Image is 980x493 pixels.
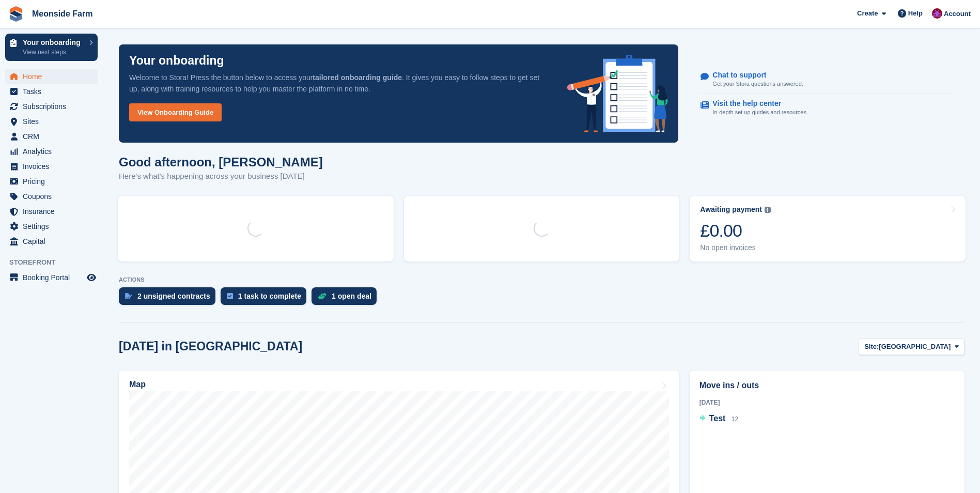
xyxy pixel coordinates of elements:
[23,270,85,285] span: Booking Portal
[699,398,955,407] div: [DATE]
[129,103,222,121] a: View Onboarding Guide
[23,144,85,159] span: Analytics
[5,270,98,285] a: menu
[5,34,98,61] a: Your onboarding View next steps
[5,189,98,204] a: menu
[313,73,402,82] strong: tailored onboarding guide
[5,234,98,249] a: menu
[312,287,382,310] a: 1 open deal
[23,129,85,144] span: CRM
[701,94,955,122] a: Visit the help center In-depth set up guides and resources.
[23,69,85,84] span: Home
[5,114,98,129] a: menu
[5,204,98,219] a: menu
[23,189,85,204] span: Coupons
[712,80,803,88] p: Get your Stora questions answered.
[857,8,878,19] span: Create
[221,287,312,310] a: 1 task to complete
[119,276,965,283] p: ACTIONS
[28,5,97,22] a: Meonside Farm
[5,69,98,84] a: menu
[765,207,771,213] img: icon-info-grey-7440780725fd019a000dd9b08b2336e03edf1995a4989e88bcd33f0948082b44.svg
[700,220,771,241] div: £0.00
[712,108,808,117] p: In-depth set up guides and resources.
[23,48,84,57] p: View next steps
[129,380,146,389] h2: Map
[879,342,951,352] span: [GEOGRAPHIC_DATA]
[23,219,85,234] span: Settings
[23,234,85,249] span: Capital
[23,114,85,129] span: Sites
[119,155,323,169] h1: Good afternoon, [PERSON_NAME]
[8,6,24,22] img: stora-icon-8386f47178a22dfd0bd8f6a31ec36ba5ce8667c1dd55bd0f319d3a0aa187defe.svg
[690,196,966,261] a: Awaiting payment £0.00 No open invoices
[709,414,726,423] span: Test
[5,99,98,114] a: menu
[5,84,98,99] a: menu
[567,55,668,132] img: onboarding-info-6c161a55d2c0e0a8cae90662b2fe09162a5109e8cc188191df67fb4f79e88e88.svg
[712,71,795,80] p: Chat to support
[859,338,965,356] button: Site: [GEOGRAPHIC_DATA]
[699,379,955,392] h2: Move ins / outs
[23,39,84,46] p: Your onboarding
[129,72,551,95] p: Welcome to Stora! Press the button below to access your . It gives you easy to follow steps to ge...
[699,412,739,426] a: Test 12
[944,9,971,19] span: Account
[732,415,738,423] span: 12
[23,204,85,219] span: Insurance
[227,293,233,299] img: task-75834270c22a3079a89374b754ae025e5fb1db73e45f91037f5363f120a921f8.svg
[318,292,326,300] img: deal-1b604bf984904fb50ccaf53a9ad4b4a5d6e5aea283cecdc64d6e3604feb123c2.svg
[701,66,955,94] a: Chat to support Get your Stora questions answered.
[700,243,771,252] div: No open invoices
[125,293,132,299] img: contract_signature_icon-13c848040528278c33f63329250d36e43548de30e8caae1d1a13099fd9432cc5.svg
[23,174,85,189] span: Pricing
[712,99,800,108] p: Visit the help center
[908,8,923,19] span: Help
[9,257,103,268] span: Storefront
[129,55,224,67] p: Your onboarding
[119,171,323,182] p: Here's what's happening across your business [DATE]
[23,159,85,174] span: Invoices
[85,271,98,284] a: Preview store
[332,292,371,300] div: 1 open deal
[23,99,85,114] span: Subscriptions
[137,292,210,300] div: 2 unsigned contracts
[119,340,302,353] h2: [DATE] in [GEOGRAPHIC_DATA]
[5,129,98,144] a: menu
[700,205,762,214] div: Awaiting payment
[238,292,301,300] div: 1 task to complete
[5,144,98,159] a: menu
[119,287,221,310] a: 2 unsigned contracts
[932,8,942,19] img: Oliver Atkinson
[5,174,98,189] a: menu
[23,84,85,99] span: Tasks
[5,159,98,174] a: menu
[864,342,879,352] span: Site:
[5,219,98,234] a: menu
